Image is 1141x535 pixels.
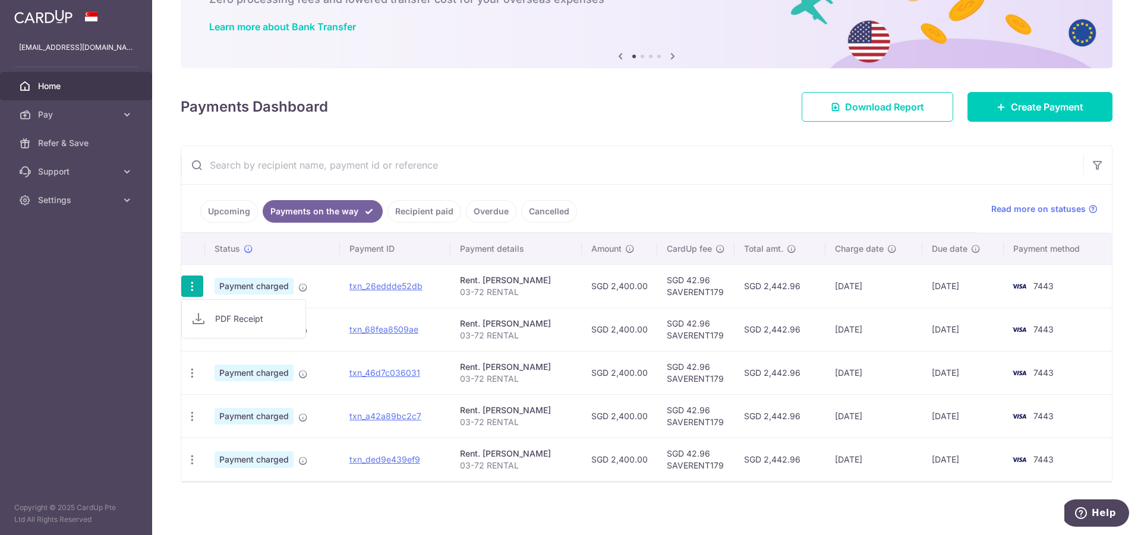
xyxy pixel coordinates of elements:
[1007,279,1031,293] img: Bank Card
[215,408,294,425] span: Payment charged
[349,368,420,378] a: txn_46d7c036031
[735,438,825,481] td: SGD 2,442.96
[657,351,735,394] td: SGD 42.96 SAVERENT179
[967,92,1112,122] a: Create Payment
[1033,411,1054,421] span: 7443
[825,438,922,481] td: [DATE]
[1007,409,1031,423] img: Bank Card
[735,394,825,438] td: SGD 2,442.96
[1007,366,1031,380] img: Bank Card
[460,286,573,298] p: 03-72 RENTAL
[1064,499,1129,529] iframe: Opens a widget where you can find more information
[460,416,573,428] p: 03-72 RENTAL
[14,10,73,24] img: CardUp
[657,308,735,351] td: SGD 42.96 SAVERENT179
[466,200,516,223] a: Overdue
[1033,454,1054,464] span: 7443
[825,308,922,351] td: [DATE]
[922,308,1004,351] td: [DATE]
[460,361,573,373] div: Rent. [PERSON_NAME]
[582,394,657,438] td: SGD 2,400.00
[38,194,116,206] span: Settings
[460,373,573,385] p: 03-72 RENTAL
[657,394,735,438] td: SGD 42.96 SAVERENT179
[991,203,1098,215] a: Read more on statuses
[263,200,383,223] a: Payments on the way
[825,394,922,438] td: [DATE]
[38,80,116,92] span: Home
[735,308,825,351] td: SGD 2,442.96
[657,438,735,481] td: SGD 42.96 SAVERENT179
[582,264,657,308] td: SGD 2,400.00
[802,92,953,122] a: Download Report
[215,365,294,381] span: Payment charged
[460,460,573,471] p: 03-72 RENTAL
[460,274,573,286] div: Rent. [PERSON_NAME]
[349,281,423,291] a: txn_26eddde52db
[38,166,116,178] span: Support
[582,308,657,351] td: SGD 2,400.00
[349,324,418,334] a: txn_68fea8509ae
[215,243,240,255] span: Status
[1033,324,1054,334] span: 7443
[932,243,967,255] span: Due date
[582,438,657,481] td: SGD 2,400.00
[922,394,1004,438] td: [DATE]
[922,351,1004,394] td: [DATE]
[460,330,573,341] p: 03-72 RENTAL
[215,278,294,295] span: Payment charged
[991,203,1086,215] span: Read more on statuses
[521,200,577,223] a: Cancelled
[460,404,573,416] div: Rent. [PERSON_NAME]
[209,21,356,33] a: Learn more about Bank Transfer
[387,200,461,223] a: Recipient paid
[735,264,825,308] td: SGD 2,442.96
[667,243,712,255] span: CardUp fee
[591,243,622,255] span: Amount
[825,264,922,308] td: [DATE]
[349,454,420,464] a: txn_ded9e439ef9
[450,233,582,264] th: Payment details
[181,146,1083,184] input: Search by recipient name, payment id or reference
[835,243,884,255] span: Charge date
[735,351,825,394] td: SGD 2,442.96
[582,351,657,394] td: SGD 2,400.00
[340,233,450,264] th: Payment ID
[19,42,133,53] p: [EMAIL_ADDRESS][DOMAIN_NAME]
[1004,233,1112,264] th: Payment method
[922,438,1004,481] td: [DATE]
[657,264,735,308] td: SGD 42.96 SAVERENT179
[845,100,924,114] span: Download Report
[38,109,116,121] span: Pay
[349,411,421,421] a: txn_a42a89bc2c7
[1007,452,1031,467] img: Bank Card
[744,243,783,255] span: Total amt.
[1033,281,1054,291] span: 7443
[181,96,328,118] h4: Payments Dashboard
[1011,100,1083,114] span: Create Payment
[922,264,1004,308] td: [DATE]
[825,351,922,394] td: [DATE]
[200,200,258,223] a: Upcoming
[38,137,116,149] span: Refer & Save
[215,451,294,468] span: Payment charged
[460,448,573,460] div: Rent. [PERSON_NAME]
[1033,368,1054,378] span: 7443
[1007,322,1031,337] img: Bank Card
[460,318,573,330] div: Rent. [PERSON_NAME]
